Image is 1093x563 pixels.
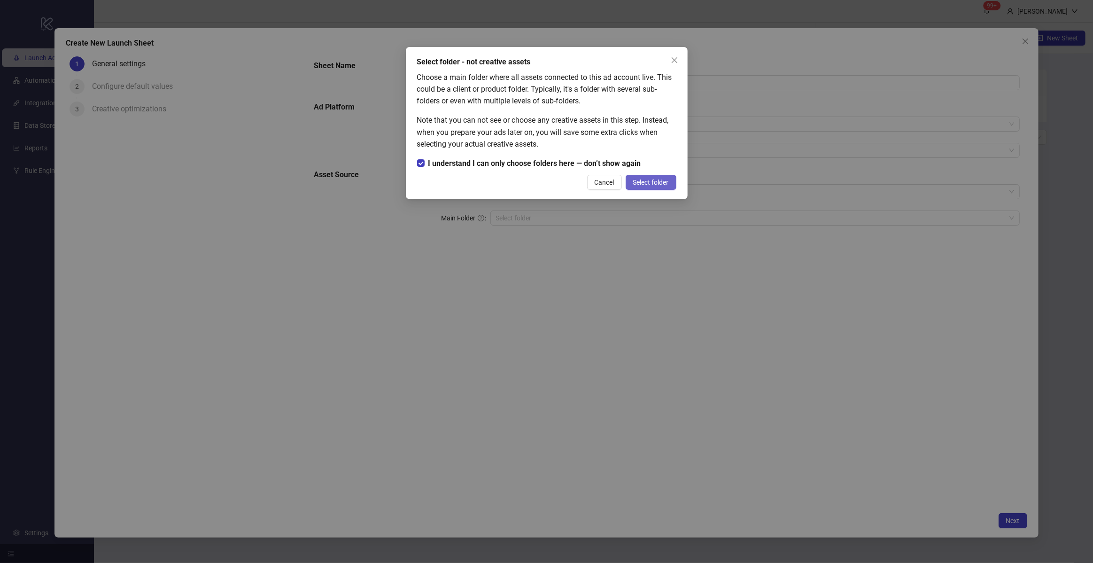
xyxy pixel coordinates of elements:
span: I understand I can only choose folders here — don’t show again [425,157,645,169]
button: Select folder [626,175,676,190]
span: Select folder [633,179,669,186]
span: Cancel [595,179,614,186]
div: Choose a main folder where all assets connected to this ad account live. This could be a client o... [417,71,676,107]
button: Close [667,53,682,68]
span: close [671,56,678,64]
button: Cancel [587,175,622,190]
div: Note that you can not see or choose any creative assets in this step. Instead, when you prepare y... [417,114,676,149]
div: Select folder - not creative assets [417,56,676,68]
